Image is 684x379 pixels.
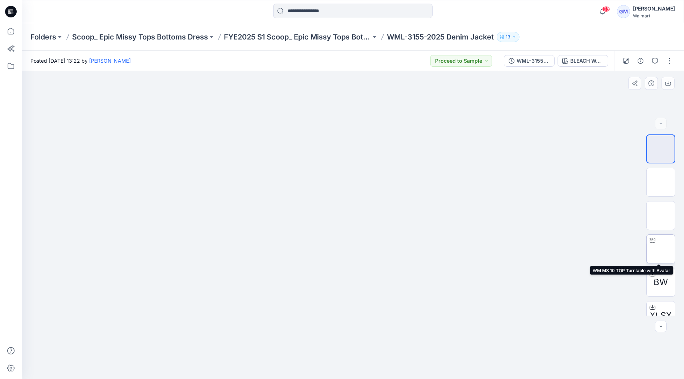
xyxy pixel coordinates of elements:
[633,4,675,13] div: [PERSON_NAME]
[558,55,608,67] button: BLEACH WASH
[504,55,555,67] button: WML-3155-2025 Denim Jacket
[199,71,507,379] img: eyJhbGciOiJIUzI1NiIsImtpZCI6IjAiLCJzbHQiOiJzZXMiLCJ0eXAiOiJKV1QifQ.eyJkYXRhIjp7InR5cGUiOiJzdG9yYW...
[72,32,208,42] a: Scoop_ Epic Missy Tops Bottoms Dress
[89,58,131,64] a: [PERSON_NAME]
[570,57,604,65] div: BLEACH WASH
[647,168,675,196] img: WM MS 10 TOP Front wo Avatar
[602,6,610,12] span: 68
[617,5,630,18] div: GM
[30,32,56,42] a: Folders
[654,276,668,289] span: BW
[387,32,494,42] p: WML-3155-2025 Denim Jacket
[224,32,371,42] a: FYE2025 S1 Scoop_ Epic Missy Tops Bottoms Dress Board
[633,13,675,18] div: Walmart
[497,32,520,42] button: 13
[506,33,510,41] p: 13
[30,57,131,64] span: Posted [DATE] 13:22 by
[517,57,550,65] div: WML-3155-2025 Denim Jacket
[650,309,672,322] span: XLSX
[647,201,675,230] img: WM MS 10 TOP Back wo Avatar
[635,55,646,67] button: Details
